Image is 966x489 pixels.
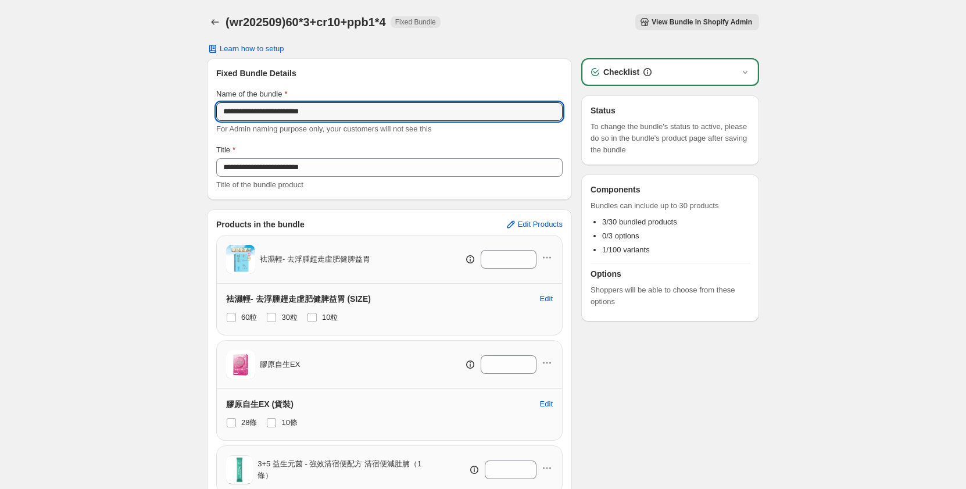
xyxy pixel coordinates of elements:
[540,399,553,409] span: Edit
[540,294,553,304] span: Edit
[226,15,386,29] h1: (wr202509)60*3+cr10+ppb1*4
[635,14,759,30] button: View Bundle in Shopify Admin
[207,14,223,30] button: Back
[200,41,291,57] button: Learn how to setup
[216,67,563,79] h3: Fixed Bundle Details
[226,245,255,274] img: 袪濕輕- 去浮腫趕走虛肥健脾益胃
[257,458,423,481] span: 3+5 益生元菌 - 強效清宿便配方 清宿便減肚腩（1條）
[241,313,257,322] span: 60粒
[533,290,560,308] button: Edit
[591,105,750,116] h3: Status
[591,284,750,308] span: Shoppers will be able to choose from these options
[602,245,650,254] span: 1/100 variants
[602,231,639,240] span: 0/3 options
[226,350,255,379] img: 膠原自生EX
[533,395,560,413] button: Edit
[220,44,284,53] span: Learn how to setup
[591,200,750,212] span: Bundles can include up to 30 products
[591,184,641,195] h3: Components
[260,254,370,265] span: 袪濕輕- 去浮腫趕走虛肥健脾益胃
[226,456,253,483] img: 3+5 益生元菌 - 強效清宿便配方 清宿便減肚腩（1條）
[322,313,338,322] span: 10粒
[395,17,436,27] span: Fixed Bundle
[216,144,235,156] label: Title
[216,180,303,189] span: Title of the bundle product
[281,313,297,322] span: 30粒
[216,219,305,230] h3: Products in the bundle
[216,88,288,100] label: Name of the bundle
[591,268,750,280] h3: Options
[591,121,750,156] span: To change the bundle's status to active, please do so in the bundle's product page after saving t...
[498,215,570,234] button: Edit Products
[241,418,257,427] span: 28條
[260,359,300,370] span: 膠原自生EX
[216,124,431,133] span: For Admin naming purpose only, your customers will not see this
[226,398,294,410] h3: 膠原自生EX (貨裝)
[226,293,371,305] h3: 袪濕輕- 去浮腫趕走虛肥健脾益胃 (SIZE)
[518,220,563,229] span: Edit Products
[652,17,752,27] span: View Bundle in Shopify Admin
[602,217,677,226] span: 3/30 bundled products
[603,66,639,78] h3: Checklist
[281,418,297,427] span: 10條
